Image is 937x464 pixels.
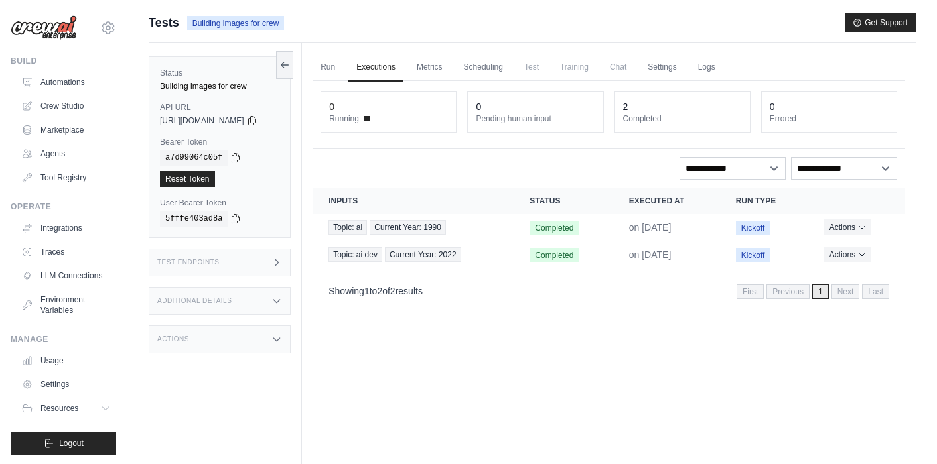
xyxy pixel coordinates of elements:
p: Showing to of results [328,284,423,298]
span: [URL][DOMAIN_NAME] [160,115,244,126]
img: Logo [11,15,77,40]
time: August 19, 2025 at 19:56 IDT [629,222,672,233]
button: Actions for execution [824,219,871,235]
div: Operate [11,202,116,212]
span: 2 [390,286,396,296]
dt: Errored [770,113,889,124]
span: Running [329,113,359,124]
span: Completed [530,248,579,262]
span: Last [862,284,889,299]
a: Automations [16,72,116,93]
a: Settings [640,54,684,82]
span: 2 [377,286,382,296]
label: API URL [160,102,279,113]
span: Current Year: 2022 [385,247,461,262]
button: Get Support [845,13,916,32]
a: Logs [690,54,723,82]
div: Build [11,56,116,66]
span: 1 [364,286,370,296]
th: Run Type [720,188,808,214]
a: LLM Connections [16,265,116,286]
div: Manage [11,334,116,345]
section: Crew executions table [313,188,905,308]
dt: Completed [623,113,742,124]
h3: Actions [157,335,189,343]
code: a7d99064c05f [160,150,228,166]
a: Usage [16,350,116,371]
a: Environment Variables [16,289,116,321]
label: Bearer Token [160,137,279,147]
span: Previous [766,284,810,299]
button: Actions for execution [824,247,871,262]
a: Tool Registry [16,167,116,188]
label: User Bearer Token [160,198,279,208]
a: View execution details for Topic [328,220,498,235]
a: Reset Token [160,171,215,187]
label: Status [160,68,279,78]
a: Marketplace [16,119,116,141]
span: Kickoff [736,248,770,262]
span: Tests [149,13,179,32]
div: Building images for crew [160,81,279,91]
span: Test [516,54,547,80]
a: Agents [16,143,116,164]
nav: Pagination [313,274,905,308]
a: Metrics [409,54,451,82]
span: 1 [812,284,829,299]
span: Completed [530,221,579,235]
th: Status [514,188,613,214]
div: 0 [770,100,775,113]
span: Kickoff [736,221,770,235]
button: Logout [11,432,116,455]
code: 5fffe403ad8a [160,211,228,227]
span: Topic: ai [328,220,367,235]
span: Logout [59,438,84,449]
span: Topic: ai dev [328,247,382,262]
a: View execution details for Topic [328,247,498,262]
a: Traces [16,241,116,262]
button: Resources [16,398,116,419]
span: Resources [40,403,78,414]
span: First [737,284,764,299]
a: Integrations [16,217,116,239]
a: Executions [348,54,403,82]
div: 2 [623,100,628,113]
span: Building images for crew [187,16,285,30]
dt: Pending human input [476,113,595,124]
span: Current Year: 1990 [370,220,446,235]
a: Crew Studio [16,95,116,117]
a: Settings [16,374,116,395]
span: Training is not available until the deployment is complete [552,54,597,80]
th: Executed at [613,188,720,214]
th: Inputs [313,188,514,214]
span: Next [831,284,860,299]
a: Scheduling [456,54,511,82]
h3: Test Endpoints [157,259,220,266]
div: 0 [476,100,481,113]
nav: Pagination [737,284,889,299]
a: Run [313,54,343,82]
time: August 19, 2025 at 19:54 IDT [629,249,672,260]
div: 0 [329,100,334,113]
h3: Additional Details [157,297,232,305]
span: Chat is not available until the deployment is complete [602,54,634,80]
